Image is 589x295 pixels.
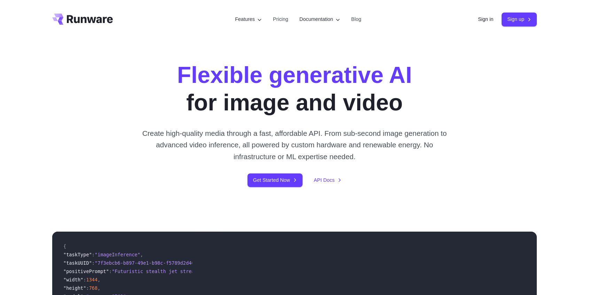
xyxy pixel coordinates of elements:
[63,260,92,266] span: "taskUUID"
[63,269,109,274] span: "positivePrompt"
[177,61,412,116] h1: for image and video
[63,252,92,257] span: "taskType"
[235,15,262,23] label: Features
[299,15,340,23] label: Documentation
[63,285,86,291] span: "height"
[86,285,89,291] span: :
[140,127,450,162] p: Create high-quality media through a fast, affordable API. From sub-second image generation to adv...
[502,13,537,26] a: Sign up
[95,252,140,257] span: "imageInference"
[112,269,371,274] span: "Futuristic stealth jet streaking through a neon-lit cityscape with glowing purple exhaust"
[109,269,112,274] span: :
[97,285,100,291] span: ,
[92,260,95,266] span: :
[351,15,361,23] a: Blog
[97,277,100,282] span: ,
[95,260,203,266] span: "7f3ebcb6-b897-49e1-b98c-f5789d2d40d7"
[63,243,66,249] span: {
[89,285,98,291] span: 768
[52,14,113,25] a: Go to /
[83,277,86,282] span: :
[248,173,303,187] a: Get Started Now
[92,252,95,257] span: :
[63,277,83,282] span: "width"
[140,252,143,257] span: ,
[86,277,97,282] span: 1344
[478,15,493,23] a: Sign in
[273,15,288,23] a: Pricing
[314,176,341,184] a: API Docs
[177,62,412,88] strong: Flexible generative AI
